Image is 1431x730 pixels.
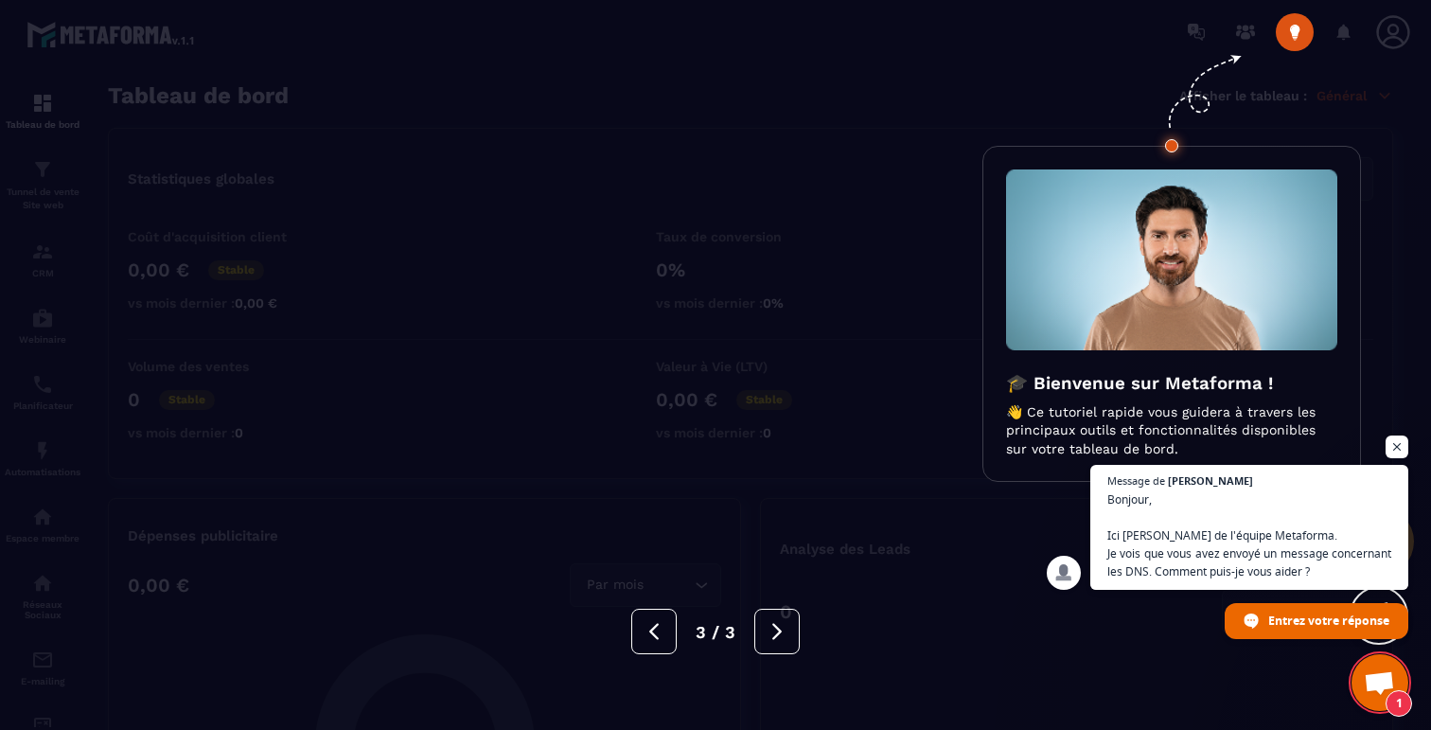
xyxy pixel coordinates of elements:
img: intro-image [1006,169,1337,350]
span: Bonjour, Ici [PERSON_NAME] de l'équipe Metaforma. Je vois que vous avez envoyé un message concern... [1107,490,1391,580]
span: 3 / 3 [696,622,735,642]
p: 👋 Ce tutoriel rapide vous guidera à travers les principaux outils et fonctionnalités disponibles ... [1006,403,1337,459]
span: [PERSON_NAME] [1168,475,1253,486]
span: Message de [1107,475,1165,486]
h3: 🎓 Bienvenue sur Metaforma ! [1006,373,1337,394]
span: 1 [1386,690,1412,717]
span: Entrez votre réponse [1268,604,1389,637]
div: Ouvrir le chat [1351,654,1408,711]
